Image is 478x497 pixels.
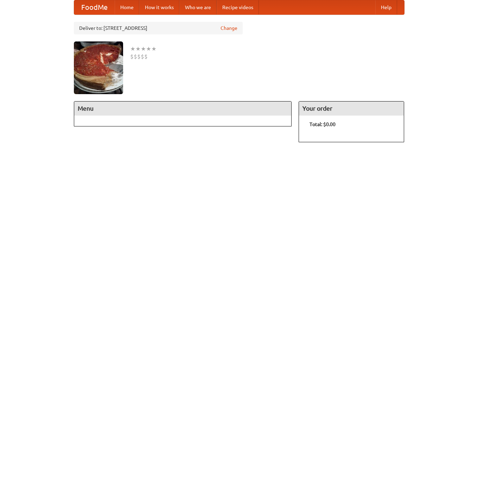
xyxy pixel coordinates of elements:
a: FoodMe [74,0,115,14]
a: Home [115,0,139,14]
li: $ [141,53,144,60]
a: How it works [139,0,179,14]
li: ★ [135,45,141,53]
a: Who we are [179,0,217,14]
b: Total: $0.00 [310,122,336,127]
h4: Your order [299,102,404,116]
li: ★ [130,45,135,53]
li: ★ [141,45,146,53]
li: $ [144,53,148,60]
a: Change [221,25,237,32]
li: $ [137,53,141,60]
li: $ [130,53,134,60]
a: Recipe videos [217,0,259,14]
img: angular.jpg [74,41,123,94]
a: Help [375,0,397,14]
li: $ [134,53,137,60]
div: Deliver to: [STREET_ADDRESS] [74,22,243,34]
li: ★ [146,45,151,53]
h4: Menu [74,102,292,116]
li: ★ [151,45,157,53]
